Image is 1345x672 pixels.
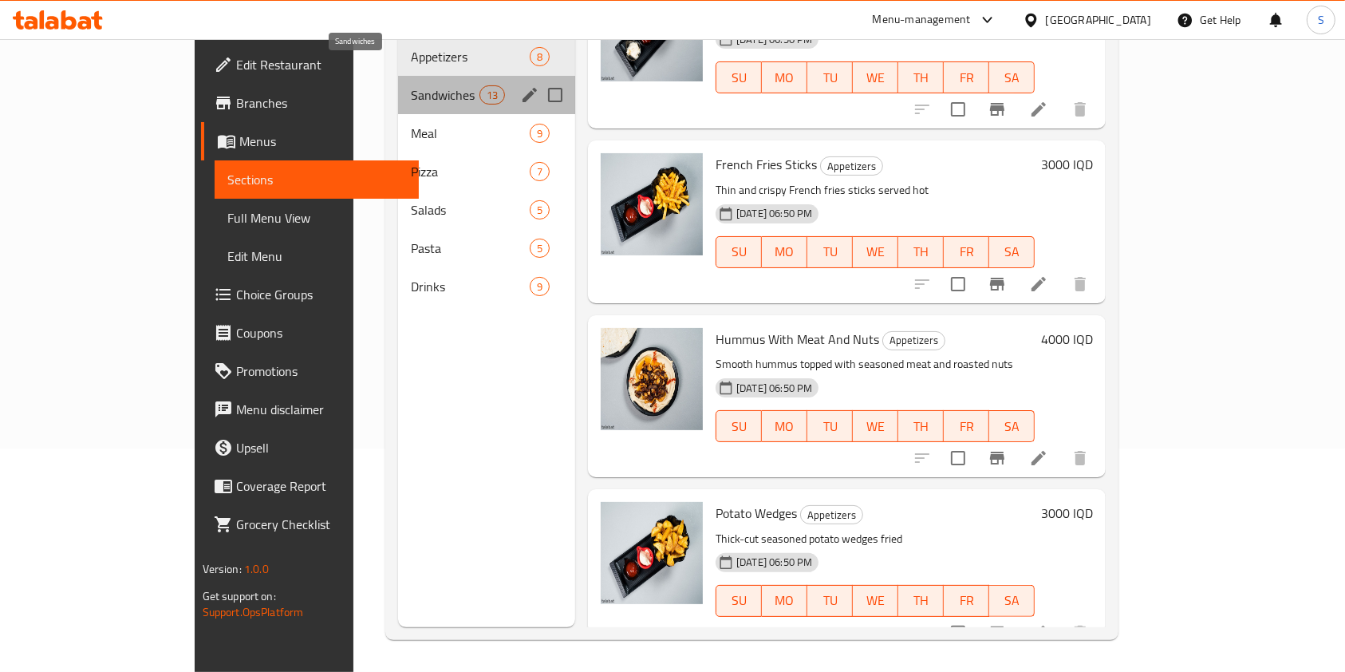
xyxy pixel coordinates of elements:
span: French Fries Sticks [716,152,817,176]
a: Edit menu item [1029,100,1048,119]
button: TH [898,585,944,617]
a: Edit menu item [1029,449,1048,468]
button: delete [1061,439,1099,477]
span: FR [950,66,983,89]
button: TU [807,585,853,617]
p: Smooth hummus topped with seasoned meat and roasted nuts [716,354,1035,374]
img: Potato Wedges [601,502,703,604]
span: Promotions [236,362,407,381]
div: items [530,239,550,258]
a: Coverage Report [201,467,420,505]
span: Appetizers [411,47,530,66]
span: Edit Menu [227,247,407,266]
span: Coverage Report [236,476,407,496]
a: Upsell [201,429,420,467]
span: SA [996,66,1028,89]
span: 1.0.0 [244,559,269,579]
div: items [530,124,550,143]
span: Appetizers [883,331,945,350]
button: WE [853,236,898,268]
div: Pasta5 [398,229,575,267]
button: SU [716,61,762,93]
div: Appetizers8 [398,38,575,76]
a: Edit menu item [1029,623,1048,642]
img: French Fries Sticks [601,153,703,255]
span: Select to update [941,616,975,650]
a: Full Menu View [215,199,420,237]
span: Grocery Checklist [236,515,407,534]
span: Select to update [941,441,975,475]
a: Promotions [201,352,420,390]
span: MO [768,66,801,89]
button: TU [807,61,853,93]
span: TU [814,240,846,263]
span: WE [859,240,892,263]
span: [DATE] 06:50 PM [730,555,818,570]
a: Edit menu item [1029,275,1048,294]
button: FR [944,410,989,442]
button: TH [898,236,944,268]
span: Pasta [411,239,530,258]
h6: 4000 IQD [1041,328,1093,350]
button: WE [853,410,898,442]
a: Coupons [201,314,420,352]
span: MO [768,240,801,263]
button: MO [762,585,807,617]
button: delete [1061,90,1099,128]
span: [DATE] 06:50 PM [730,381,818,396]
div: items [530,47,550,66]
button: MO [762,61,807,93]
span: 13 [480,88,504,103]
span: MO [768,589,801,612]
button: FR [944,585,989,617]
span: Menus [239,132,407,151]
span: FR [950,240,983,263]
a: Branches [201,84,420,122]
button: Branch-specific-item [978,614,1016,652]
span: Branches [236,93,407,113]
span: SU [723,66,755,89]
span: Menu disclaimer [236,400,407,419]
a: Choice Groups [201,275,420,314]
span: TH [905,589,937,612]
button: Branch-specific-item [978,265,1016,303]
span: MO [768,415,801,438]
span: Pizza [411,162,530,181]
span: FR [950,589,983,612]
span: TU [814,66,846,89]
span: Upsell [236,438,407,457]
div: Meal9 [398,114,575,152]
div: Pizza7 [398,152,575,191]
span: SA [996,589,1028,612]
button: edit [518,83,542,107]
span: Appetizers [801,506,862,524]
span: Sandwiches [411,85,479,105]
span: FR [950,415,983,438]
div: Sandwiches13edit [398,76,575,114]
span: Choice Groups [236,285,407,304]
button: TH [898,410,944,442]
span: [DATE] 06:50 PM [730,206,818,221]
span: TH [905,415,937,438]
div: Salads5 [398,191,575,229]
p: Thick-cut seasoned potato wedges fried [716,529,1035,549]
div: Appetizers [882,331,945,350]
button: SA [989,585,1035,617]
button: MO [762,236,807,268]
button: WE [853,61,898,93]
button: SA [989,61,1035,93]
nav: Menu sections [398,31,575,312]
span: Version: [203,559,242,579]
span: Drinks [411,277,530,296]
span: Sections [227,170,407,189]
button: WE [853,585,898,617]
a: Edit Menu [215,237,420,275]
button: delete [1061,265,1099,303]
button: Branch-specific-item [978,439,1016,477]
span: 9 [531,126,549,141]
span: 5 [531,203,549,218]
span: WE [859,589,892,612]
div: items [530,162,550,181]
span: SU [723,589,755,612]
